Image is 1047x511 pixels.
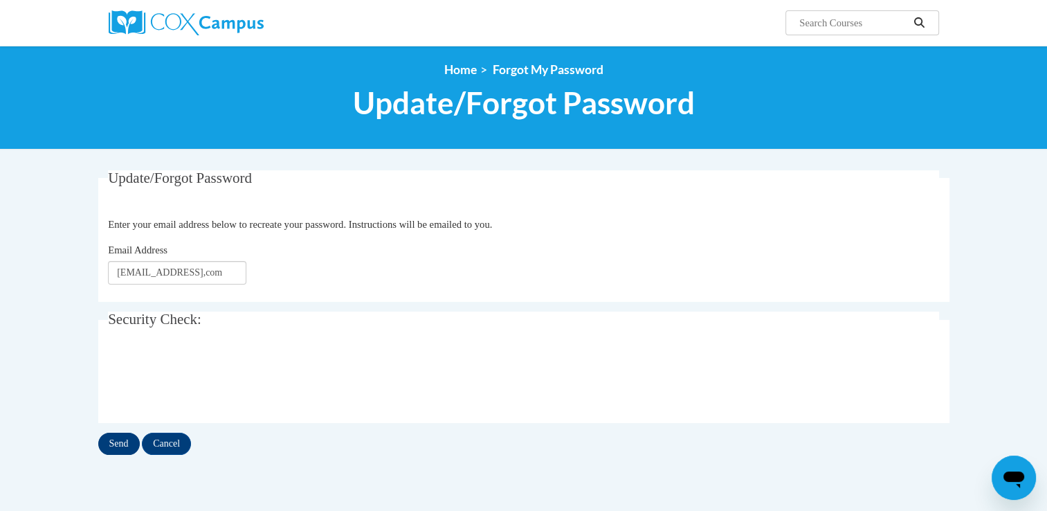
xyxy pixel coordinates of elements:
button: Search [909,15,929,31]
span: Forgot My Password [493,62,603,77]
span: Update/Forgot Password [353,84,695,121]
iframe: reCAPTCHA [108,352,318,406]
img: Cox Campus [109,10,264,35]
a: Cox Campus [109,10,372,35]
span: Security Check: [108,311,201,328]
iframe: Button to launch messaging window [992,456,1036,500]
span: Enter your email address below to recreate your password. Instructions will be emailed to you. [108,219,492,230]
input: Search Courses [798,15,909,31]
input: Send [98,433,140,455]
input: Cancel [142,433,191,455]
input: Email [108,261,246,285]
a: Home [444,62,477,77]
span: Email Address [108,244,167,256]
span: Update/Forgot Password [108,170,252,186]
